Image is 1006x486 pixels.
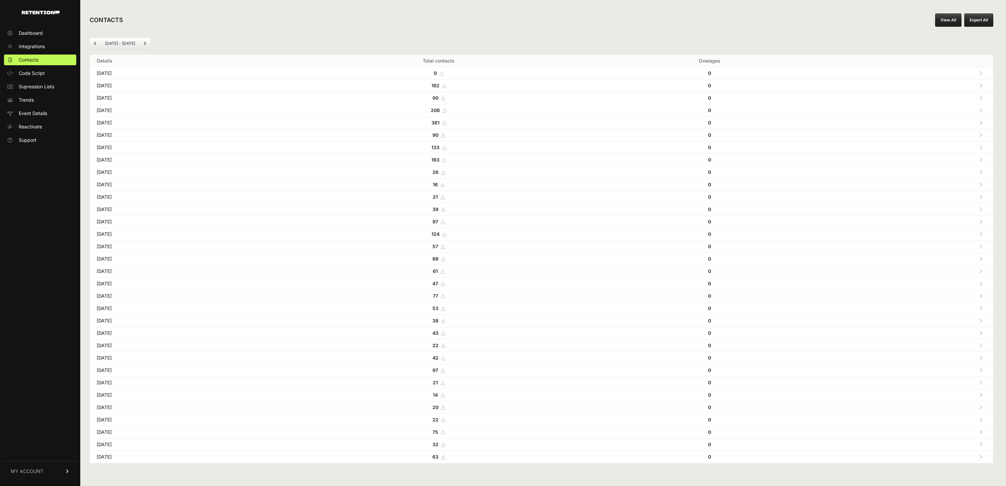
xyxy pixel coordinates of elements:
[90,166,286,179] td: [DATE]
[19,110,47,117] span: Event Details
[90,117,286,129] td: [DATE]
[432,256,445,262] a: 68
[432,219,438,224] strong: 97
[708,442,711,447] strong: 0
[708,404,711,410] strong: 0
[90,426,286,439] td: [DATE]
[19,70,45,77] span: Code Script
[4,461,76,481] a: MY ACCOUNT
[432,132,445,138] a: 90
[964,13,993,27] button: Export All
[433,268,438,274] strong: 61
[90,228,286,240] td: [DATE]
[432,206,445,212] a: 39
[708,95,711,101] strong: 0
[19,83,54,90] span: Supression Lists
[4,81,76,92] a: Supression Lists
[432,355,438,361] strong: 42
[432,169,445,175] a: 26
[708,392,711,398] strong: 0
[708,244,711,249] strong: 0
[432,454,445,460] a: 63
[4,121,76,132] a: Reactivate
[101,41,139,46] li: [DATE] - [DATE]
[4,95,76,105] a: Trends
[432,244,438,249] strong: 57
[432,404,445,410] a: 20
[90,401,286,414] td: [DATE]
[432,417,445,422] a: 22
[432,367,438,373] strong: 97
[708,367,711,373] strong: 0
[19,123,42,130] span: Reactivate
[432,429,438,435] strong: 75
[432,442,438,447] strong: 32
[90,55,286,67] th: Details
[90,141,286,154] td: [DATE]
[22,11,60,14] img: Retention.com
[432,281,438,286] strong: 47
[708,194,711,200] strong: 0
[90,327,286,339] td: [DATE]
[708,318,711,323] strong: 0
[431,120,446,125] a: 361
[90,364,286,377] td: [DATE]
[432,132,438,138] strong: 90
[708,281,711,286] strong: 0
[90,315,286,327] td: [DATE]
[90,191,286,203] td: [DATE]
[90,389,286,401] td: [DATE]
[708,330,711,336] strong: 0
[708,231,711,237] strong: 0
[90,414,286,426] td: [DATE]
[432,305,445,311] a: 53
[432,219,445,224] a: 97
[708,70,711,76] strong: 0
[11,468,43,475] span: MY ACCOUNT
[433,194,438,200] strong: 21
[432,318,445,323] a: 38
[19,30,43,36] span: Dashboard
[433,293,438,299] strong: 77
[286,55,591,67] th: Total contacts
[90,129,286,141] td: [DATE]
[432,244,445,249] a: 57
[90,290,286,302] td: [DATE]
[433,293,445,299] a: 77
[433,182,444,187] a: 16
[708,157,711,163] strong: 0
[433,194,444,200] a: 21
[708,355,711,361] strong: 0
[432,330,438,336] strong: 43
[432,305,438,311] strong: 53
[431,144,446,150] a: 133
[90,253,286,265] td: [DATE]
[90,216,286,228] td: [DATE]
[935,13,962,27] a: View All
[4,41,76,52] a: Integrations
[90,451,286,463] td: [DATE]
[432,169,438,175] strong: 26
[432,429,445,435] a: 75
[708,417,711,422] strong: 0
[4,135,76,145] a: Support
[432,404,438,410] strong: 20
[708,454,711,460] strong: 0
[90,38,101,49] a: Previous
[432,454,438,460] strong: 63
[591,55,828,67] th: Overages
[431,120,439,125] strong: 361
[432,281,445,286] a: 47
[431,231,446,237] a: 124
[433,380,438,385] strong: 21
[90,352,286,364] td: [DATE]
[432,318,438,323] strong: 38
[90,179,286,191] td: [DATE]
[90,377,286,389] td: [DATE]
[433,392,438,398] strong: 14
[708,219,711,224] strong: 0
[139,38,150,49] a: Next
[432,330,445,336] a: 43
[708,268,711,274] strong: 0
[431,231,439,237] strong: 124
